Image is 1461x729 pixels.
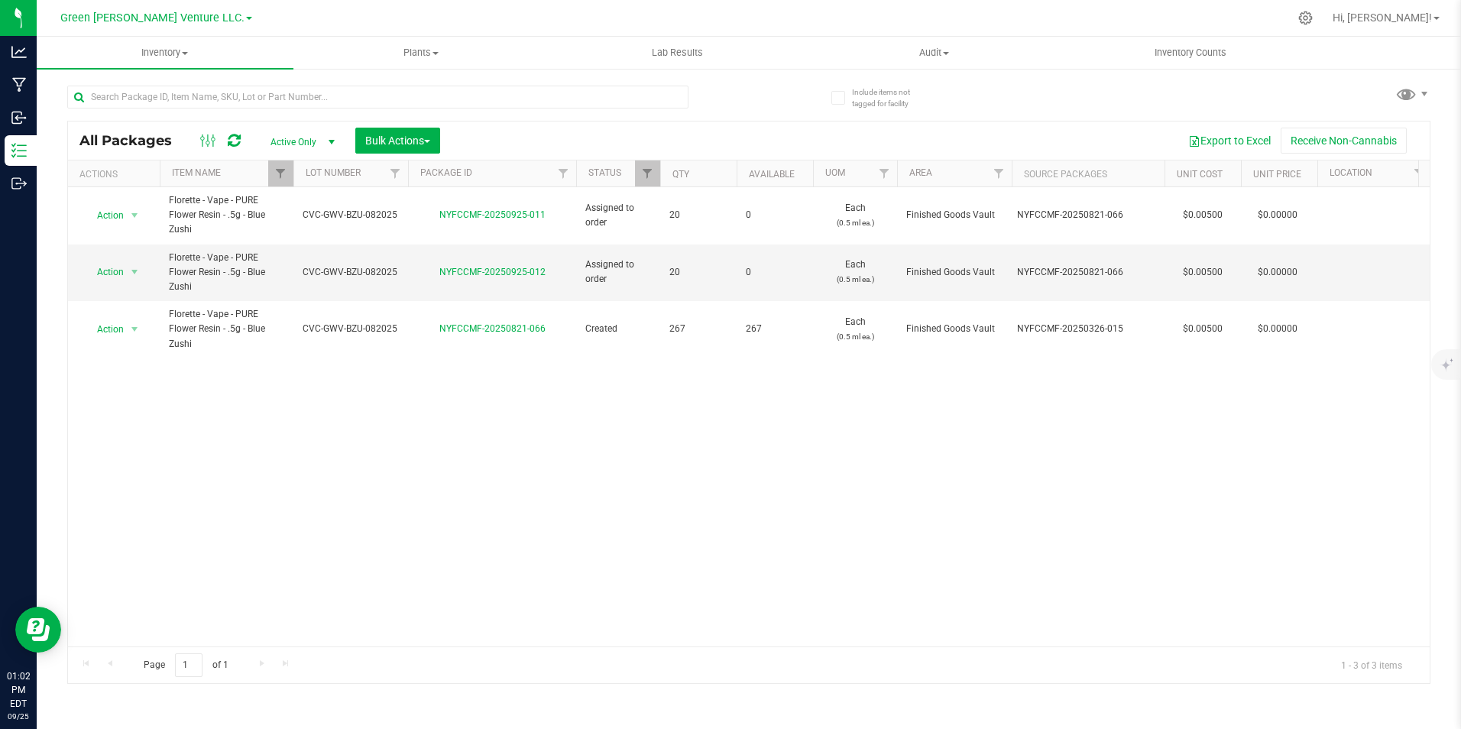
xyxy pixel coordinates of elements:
[365,134,430,147] span: Bulk Actions
[439,209,546,220] a: NYFCCMF-20250925-011
[635,160,660,186] a: Filter
[79,132,187,149] span: All Packages
[303,322,399,336] span: CVC-GWV-BZU-082025
[746,322,804,336] span: 267
[60,11,245,24] span: Green [PERSON_NAME] Venture LLC.
[749,169,795,180] a: Available
[169,307,284,352] span: Florette - Vape - PURE Flower Resin - .5g - Blue Zushi
[1329,653,1414,676] span: 1 - 3 of 3 items
[585,322,651,336] span: Created
[822,258,888,287] span: Each
[1333,11,1432,24] span: Hi, [PERSON_NAME]!
[169,193,284,238] span: Florette - Vape - PURE Flower Resin - .5g - Blue Zushi
[131,653,241,677] span: Page of 1
[1017,265,1160,280] div: Value 1: NYFCCMF-20250821-066
[1253,169,1301,180] a: Unit Price
[1134,46,1247,60] span: Inventory Counts
[1012,160,1165,187] th: Source Packages
[585,258,651,287] span: Assigned to order
[746,208,804,222] span: 0
[822,201,888,230] span: Each
[83,205,125,226] span: Action
[822,315,888,344] span: Each
[11,44,27,60] inline-svg: Analytics
[268,160,293,186] a: Filter
[1250,204,1305,226] span: $0.00000
[1017,208,1160,222] div: Value 1: NYFCCMF-20250821-066
[306,167,361,178] a: Lot Number
[588,167,621,178] a: Status
[825,167,845,178] a: UOM
[420,167,472,178] a: Package ID
[303,265,399,280] span: CVC-GWV-BZU-082025
[551,160,576,186] a: Filter
[1407,160,1432,186] a: Filter
[172,167,221,178] a: Item Name
[872,160,897,186] a: Filter
[669,322,727,336] span: 267
[906,322,1003,336] span: Finished Goods Vault
[37,37,293,69] a: Inventory
[439,267,546,277] a: NYFCCMF-20250925-012
[7,669,30,711] p: 01:02 PM EDT
[852,86,928,109] span: Include items not tagged for facility
[1250,261,1305,283] span: $0.00000
[1017,322,1160,336] div: Value 1: NYFCCMF-20250326-015
[7,711,30,722] p: 09/25
[1296,11,1315,25] div: Manage settings
[549,37,806,69] a: Lab Results
[1330,167,1372,178] a: Location
[294,46,549,60] span: Plants
[175,653,202,677] input: 1
[293,37,550,69] a: Plants
[303,208,399,222] span: CVC-GWV-BZU-082025
[1165,301,1241,358] td: $0.00500
[1281,128,1407,154] button: Receive Non-Cannabis
[909,167,932,178] a: Area
[807,46,1062,60] span: Audit
[37,46,293,60] span: Inventory
[1177,169,1223,180] a: Unit Cost
[822,272,888,287] p: (0.5 ml ea.)
[125,205,144,226] span: select
[1165,245,1241,302] td: $0.00500
[11,110,27,125] inline-svg: Inbound
[11,77,27,92] inline-svg: Manufacturing
[1062,37,1319,69] a: Inventory Counts
[383,160,408,186] a: Filter
[1250,318,1305,340] span: $0.00000
[822,329,888,344] p: (0.5 ml ea.)
[169,251,284,295] span: Florette - Vape - PURE Flower Resin - .5g - Blue Zushi
[669,208,727,222] span: 20
[669,265,727,280] span: 20
[83,261,125,283] span: Action
[906,265,1003,280] span: Finished Goods Vault
[672,169,689,180] a: Qty
[15,607,61,653] iframe: Resource center
[1178,128,1281,154] button: Export to Excel
[585,201,651,230] span: Assigned to order
[11,176,27,191] inline-svg: Outbound
[125,261,144,283] span: select
[439,323,546,334] a: NYFCCMF-20250821-066
[1165,187,1241,245] td: $0.00500
[906,208,1003,222] span: Finished Goods Vault
[355,128,440,154] button: Bulk Actions
[79,169,154,180] div: Actions
[631,46,724,60] span: Lab Results
[11,143,27,158] inline-svg: Inventory
[67,86,688,109] input: Search Package ID, Item Name, SKU, Lot or Part Number...
[986,160,1012,186] a: Filter
[746,265,804,280] span: 0
[83,319,125,340] span: Action
[125,319,144,340] span: select
[822,215,888,230] p: (0.5 ml ea.)
[806,37,1063,69] a: Audit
